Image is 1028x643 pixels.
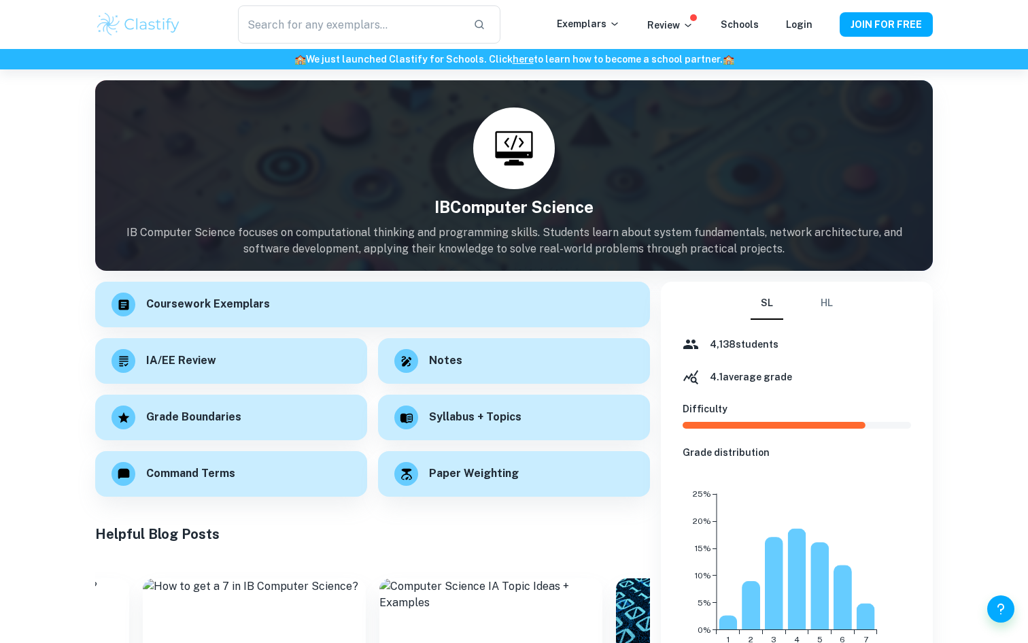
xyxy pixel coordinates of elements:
[429,409,521,426] h6: Syllabus + Topics
[683,401,911,416] h6: Difficulty
[698,598,711,608] tspan: 5%
[810,287,843,320] button: HL
[721,19,759,30] a: Schools
[683,445,911,460] h6: Grade distribution
[378,451,650,497] a: Paper Weighting
[95,225,933,257] p: IB Computer Science focuses on computational thinking and programming skills. Students learn abou...
[840,12,933,37] button: JOIN FOR FREE
[146,409,241,426] h6: Grade Boundaries
[294,54,306,65] span: 🏫
[378,395,650,440] a: Syllabus + Topics
[695,571,711,580] tspan: 10%
[95,524,650,544] h5: Helpful Blog Posts
[378,338,650,384] a: Notes
[238,5,462,44] input: Search for any exemplars...
[3,52,1025,67] h6: We just launched Clastify for Schools. Click to learn how to become a school partner.
[494,128,534,169] img: computer-science.svg
[146,352,216,369] h6: IA/EE Review
[987,595,1014,623] button: Help and Feedback
[751,287,783,320] button: SL
[429,352,462,369] h6: Notes
[693,489,711,499] tspan: 25%
[95,11,182,38] img: Clastify logo
[786,19,812,30] a: Login
[693,516,711,526] tspan: 20%
[429,465,519,482] h6: Paper Weighting
[95,282,650,327] a: Coursework Exemplars
[95,195,933,219] h4: IB Computer Science
[710,337,778,352] h6: 4,138 students
[146,296,270,313] h6: Coursework Exemplars
[95,395,367,440] a: Grade Boundaries
[710,369,792,384] h6: 4.1 average grade
[146,465,235,482] h6: Command Terms
[698,625,711,635] tspan: 0%
[647,18,693,33] p: Review
[723,54,734,65] span: 🏫
[513,54,534,65] a: here
[95,338,367,384] a: IA/EE Review
[695,544,711,553] tspan: 15%
[95,451,367,497] a: Command Terms
[557,16,620,31] p: Exemplars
